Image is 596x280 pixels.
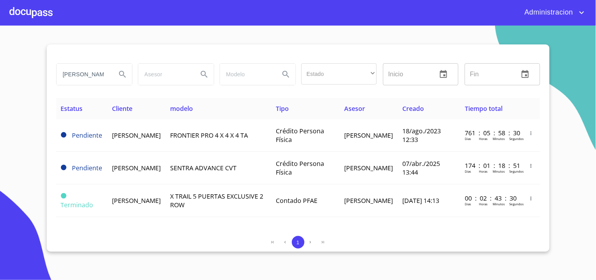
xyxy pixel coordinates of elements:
span: [DATE] 14:13 [403,196,440,205]
span: Asesor [345,104,365,113]
input: search [220,64,273,85]
p: Minutos [493,169,505,173]
span: Pendiente [72,164,103,172]
span: 1 [297,239,299,245]
span: Pendiente [61,132,66,138]
span: [PERSON_NAME] [112,196,161,205]
p: Segundos [509,169,524,173]
p: Minutos [493,202,505,206]
span: Tiempo total [465,104,502,113]
p: Minutos [493,136,505,141]
span: Pendiente [61,165,66,170]
span: X TRAIL 5 PUERTAS EXCLUSIVE 2 ROW [171,192,264,209]
span: 18/ago./2023 12:33 [403,127,441,144]
button: Search [195,65,214,84]
span: Estatus [61,104,83,113]
p: 174 : 01 : 18 : 51 [465,161,518,170]
p: Dias [465,202,471,206]
span: Terminado [61,193,66,199]
span: Terminado [61,201,94,209]
span: [PERSON_NAME] [345,164,393,172]
span: Cliente [112,104,133,113]
span: Administracion [519,6,577,19]
p: Horas [479,202,488,206]
span: [PERSON_NAME] [112,131,161,140]
input: search [138,64,192,85]
input: search [57,64,110,85]
button: account of current user [519,6,587,19]
p: 761 : 05 : 58 : 30 [465,129,518,137]
p: Horas [479,169,488,173]
p: Horas [479,136,488,141]
p: Dias [465,169,471,173]
div: ​ [301,63,377,85]
span: Pendiente [72,131,103,140]
span: 07/abr./2025 13:44 [403,159,440,177]
span: Crédito Persona Física [276,159,324,177]
button: 1 [292,236,304,249]
button: Search [277,65,295,84]
span: [PERSON_NAME] [345,196,393,205]
span: modelo [171,104,193,113]
button: Search [113,65,132,84]
p: Dias [465,136,471,141]
span: FRONTIER PRO 4 X 4 X 4 TA [171,131,248,140]
span: SENTRA ADVANCE CVT [171,164,237,172]
span: [PERSON_NAME] [112,164,161,172]
p: Segundos [509,136,524,141]
span: Tipo [276,104,289,113]
p: 00 : 02 : 43 : 30 [465,194,518,203]
span: Crédito Persona Física [276,127,324,144]
span: Contado PFAE [276,196,317,205]
span: [PERSON_NAME] [345,131,393,140]
p: Segundos [509,202,524,206]
span: Creado [403,104,424,113]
